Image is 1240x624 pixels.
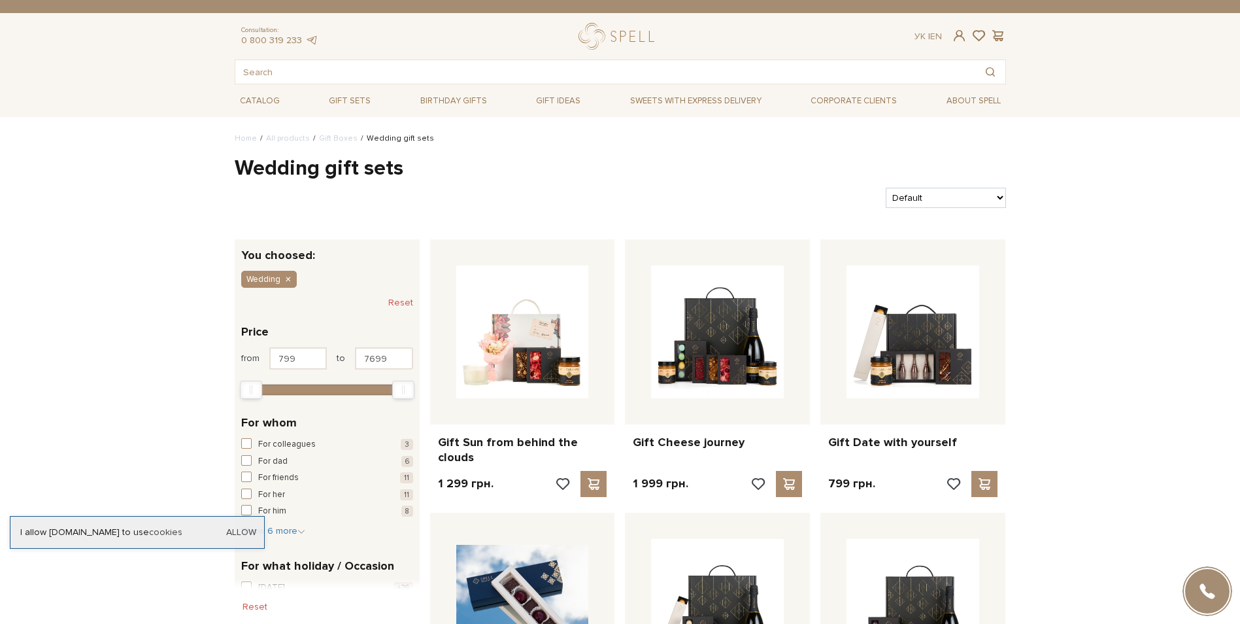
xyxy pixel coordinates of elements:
span: Catalog [235,91,285,111]
span: For what holiday / Occasion [241,557,394,575]
button: Reset [388,292,413,313]
span: from [241,353,260,364]
a: Sweets with express delivery [625,90,767,112]
a: Allow [226,527,256,538]
span: For him [258,505,286,518]
span: For colleagues [258,438,316,451]
a: telegram [305,35,318,46]
a: Gift Boxes [319,133,358,143]
p: 1 999 грн. [633,476,688,491]
span: For friends [258,472,299,485]
input: Search [235,60,975,84]
span: [DATE] [258,581,284,595]
button: For dad 6 [241,455,413,468]
div: Max [392,381,414,399]
h1: Wedding gift sets [235,155,1006,182]
a: All products [266,133,310,143]
span: For her [258,489,285,502]
span: About Spell [941,91,1006,111]
span: Gift ideas [531,91,586,111]
span: Show 6 more [241,525,305,536]
span: 11 [400,472,413,483]
span: Wedding [246,273,280,285]
a: Gift Cheese journey [633,435,802,450]
button: For her 11 [241,489,413,502]
span: Birthday gifts [415,91,492,111]
input: Price [269,347,327,370]
button: For him 8 [241,505,413,518]
p: 799 грн. [828,476,875,491]
a: 0 800 319 233 [241,35,302,46]
a: Gift Sun from behind the clouds [438,435,607,466]
a: Corporate clients [805,90,902,112]
a: Gift Date with yourself [828,435,997,450]
p: 1 299 грн. [438,476,494,491]
a: cookies [149,527,182,538]
span: Gift sets [324,91,376,111]
button: For friends 11 [241,472,413,485]
span: Price [241,323,269,341]
span: Consultation: [241,26,318,35]
span: | [928,31,930,42]
button: [DATE] +26 [241,581,413,595]
button: For colleagues 3 [241,438,413,451]
span: 6 [401,456,413,467]
span: +26 [394,582,413,593]
button: Search [975,60,1005,84]
span: 11 [400,489,413,500]
span: 3 [401,439,413,450]
div: You choosed: [235,239,420,261]
button: Show 6 more [241,525,305,538]
a: Home [235,133,257,143]
button: Reset [235,597,275,617]
input: Price [355,347,413,370]
span: to [337,353,345,364]
a: logo [578,23,660,50]
div: I allow [DOMAIN_NAME] to use [10,527,264,538]
li: Wedding gift sets [358,133,434,145]
button: Wedding [241,271,297,288]
a: Ук [914,31,926,42]
div: En [914,31,942,43]
span: For whom [241,414,297,432]
span: For dad [258,455,288,468]
span: 8 [401,506,413,517]
div: Min [240,381,262,399]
